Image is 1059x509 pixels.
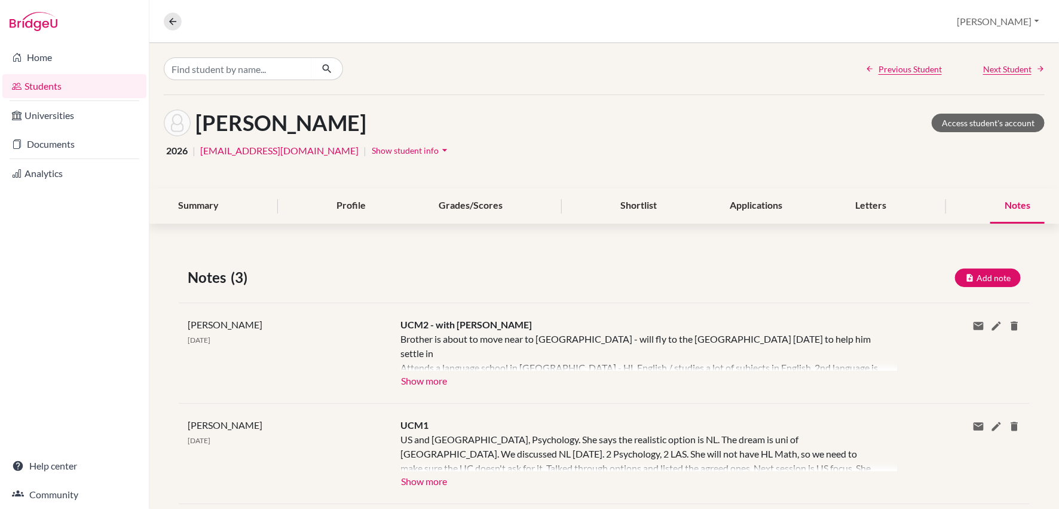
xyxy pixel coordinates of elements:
span: Next Student [983,63,1032,75]
input: Find student by name... [164,57,312,80]
button: [PERSON_NAME] [952,10,1045,33]
a: Previous Student [865,63,942,75]
i: arrow_drop_down [439,144,451,156]
button: Show more [400,371,448,389]
button: Add note [955,269,1021,287]
a: Help center [2,454,146,478]
div: Applications [716,188,797,224]
h1: [PERSON_NAME] [195,110,366,136]
button: Show more [400,471,448,489]
a: Documents [2,132,146,156]
a: Universities [2,103,146,127]
span: [PERSON_NAME] [188,319,262,330]
button: Show student infoarrow_drop_down [371,141,451,160]
div: Profile [322,188,380,224]
span: [PERSON_NAME] [188,419,262,431]
a: Students [2,74,146,98]
a: Analytics [2,161,146,185]
span: [DATE] [188,336,210,345]
div: Summary [164,188,233,224]
div: Brother is about to move near to [GEOGRAPHIC_DATA] - will fly to the [GEOGRAPHIC_DATA] [DATE] to ... [400,332,879,371]
span: Notes [188,267,231,288]
div: Shortlist [607,188,672,224]
span: 2026 [166,144,188,158]
img: Bridge-U [10,12,57,31]
span: UCM1 [400,419,429,431]
span: [DATE] [188,436,210,445]
div: Notes [990,188,1045,224]
span: | [363,144,366,158]
a: Home [2,45,146,69]
div: Letters [841,188,901,224]
span: UCM2 - with [PERSON_NAME] [400,319,532,330]
span: | [192,144,195,158]
div: Grades/Scores [424,188,517,224]
a: Community [2,483,146,507]
img: Maja Menyhárt's avatar [164,109,191,136]
div: US and [GEOGRAPHIC_DATA], Psychology. She says the realistic option is NL. The dream is uni of [G... [400,432,879,471]
a: [EMAIL_ADDRESS][DOMAIN_NAME] [200,144,359,158]
span: Show student info [372,145,439,156]
span: Previous Student [879,63,942,75]
a: Next Student [983,63,1045,75]
a: Access student's account [932,114,1045,132]
span: (3) [231,267,252,288]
